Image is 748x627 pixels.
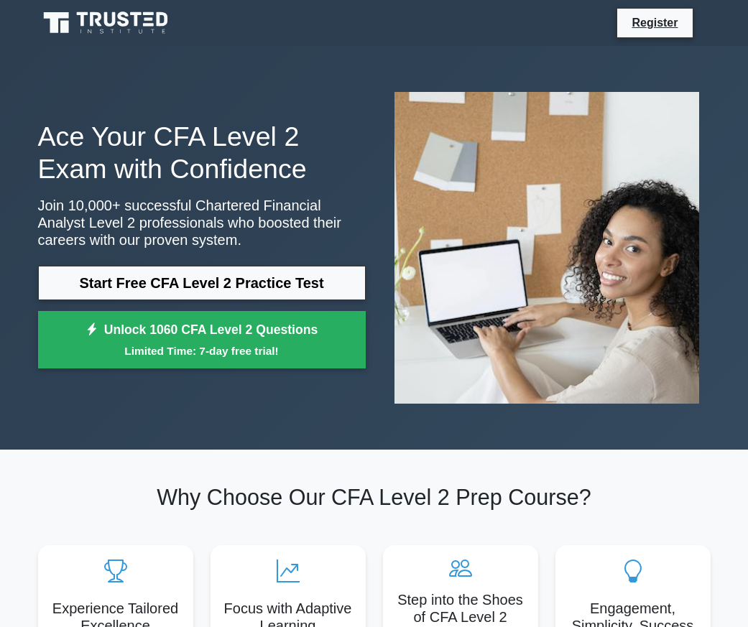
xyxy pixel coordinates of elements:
[38,121,366,185] h1: Ace Your CFA Level 2 Exam with Confidence
[38,266,366,300] a: Start Free CFA Level 2 Practice Test
[623,14,686,32] a: Register
[38,311,366,368] a: Unlock 1060 CFA Level 2 QuestionsLimited Time: 7-day free trial!
[38,484,711,511] h2: Why Choose Our CFA Level 2 Prep Course?
[56,343,348,359] small: Limited Time: 7-day free trial!
[38,197,366,249] p: Join 10,000+ successful Chartered Financial Analyst Level 2 professionals who boosted their caree...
